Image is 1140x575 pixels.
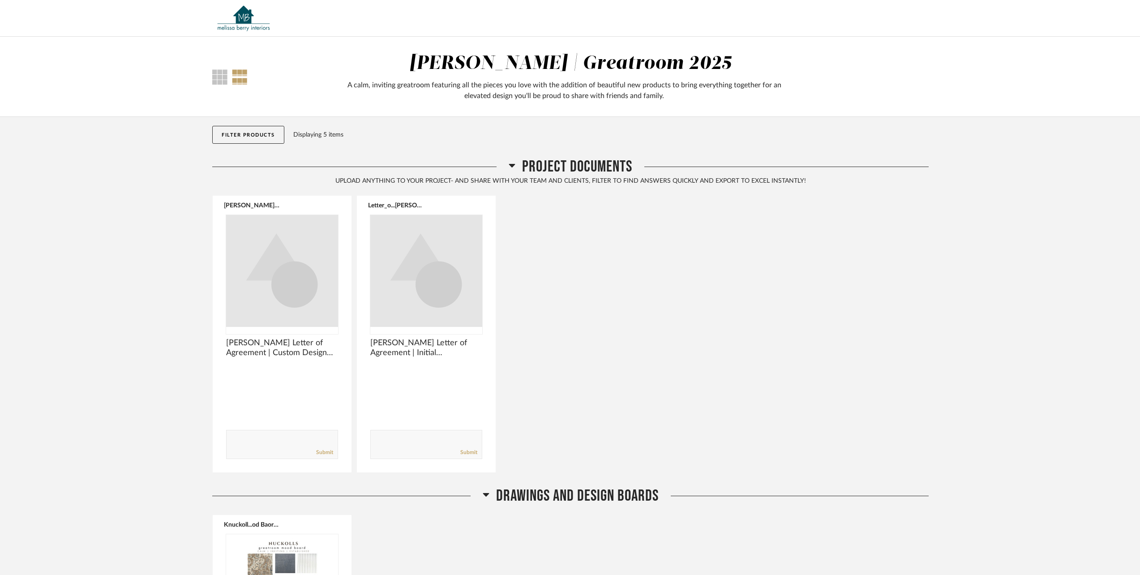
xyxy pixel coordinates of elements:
a: Submit [316,449,333,456]
img: a740545d-e537-499c-91cb-08c909f50bd0.svg [212,0,275,36]
span: [PERSON_NAME] Letter of Agreement | Initial Consultation [370,338,482,358]
div: Displaying 5 items [293,130,925,140]
span: Drawings and Design Boards [496,486,659,506]
button: [PERSON_NAME]...ign_Only.pdf [224,202,280,209]
a: Submit [460,449,477,456]
div: 0 [370,215,482,327]
div: A calm, inviting greatroom featuring all the pieces you love with the addition of beautiful new p... [334,80,795,101]
img: undefined [226,215,338,327]
div: 0 [226,215,338,327]
button: Letter_o...[PERSON_NAME].pdf [368,202,424,209]
div: UPLOAD ANYTHING TO YOUR PROJECT- AND SHARE WITH YOUR TEAM AND CLIENTS, FILTER TO FIND ANSWERS QUI... [212,176,929,186]
span: [PERSON_NAME] Letter of Agreement | Custom Design Only [226,338,338,358]
img: undefined [370,215,482,327]
div: [PERSON_NAME] | Greatroom 2025 [409,54,732,73]
button: Knuckoll...od Baord.pdf [224,521,280,528]
button: Filter Products [212,126,284,144]
span: Project Documents [522,157,632,176]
